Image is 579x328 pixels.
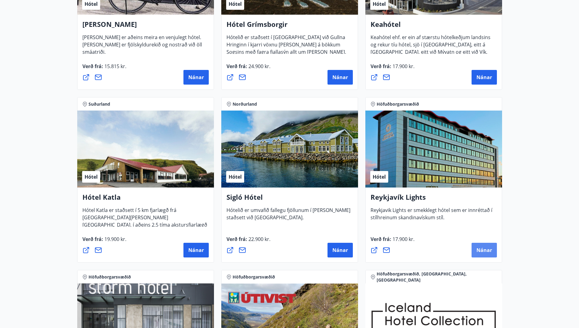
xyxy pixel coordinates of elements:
span: [PERSON_NAME] er aðeins meira en venjulegt hótel. [PERSON_NAME] er fjölskyldurekið og nostrað við... [82,34,202,60]
span: Höfuðborgarsvæðið [89,274,131,280]
span: Hótel [373,173,386,180]
span: Nánar [332,74,348,81]
span: 22.900 kr. [247,236,270,242]
h4: Keahótel [371,20,497,34]
span: 17.900 kr. [391,236,414,242]
span: Reykjavik Lights er smekklegt hótel sem er innréttað í stílhreinum skandinavískum stíl. [371,207,492,226]
span: Hótelið er umvafið fallegu fjöllunum í [PERSON_NAME] staðsett við [GEOGRAPHIC_DATA]. [226,207,350,226]
span: 19.900 kr. [103,236,126,242]
span: Hótel [373,1,386,7]
span: Verð frá : [226,236,270,247]
span: Höfuðborgarsvæðið [377,101,419,107]
span: Suðurland [89,101,110,107]
span: Nánar [188,247,204,253]
span: Nánar [332,247,348,253]
span: Höfuðborgarsvæðið [233,274,275,280]
span: Verð frá : [226,63,270,75]
h4: Reykjavík Lights [371,192,497,206]
button: Nánar [472,243,497,257]
span: 24.900 kr. [247,63,270,70]
span: Norðurland [233,101,257,107]
span: Verð frá : [82,236,126,247]
span: Hótel Katla er staðsett í 5 km fjarlægð frá [GEOGRAPHIC_DATA][PERSON_NAME][GEOGRAPHIC_DATA], í að... [82,207,207,240]
span: Hótel [229,173,242,180]
span: Nánar [188,74,204,81]
button: Nánar [183,70,209,85]
h4: Sigló Hótel [226,192,353,206]
button: Nánar [327,70,353,85]
span: 17.900 kr. [391,63,414,70]
span: Hótelið er staðsett í [GEOGRAPHIC_DATA] við Gullna Hringinn í kjarri vöxnu [PERSON_NAME] á bökkum... [226,34,346,75]
button: Nánar [472,70,497,85]
span: Hótel [229,1,242,7]
button: Nánar [183,243,209,257]
span: Hótel [85,173,98,180]
span: Verð frá : [371,236,414,247]
span: Nánar [476,247,492,253]
h4: [PERSON_NAME] [82,20,209,34]
h4: Hótel Katla [82,192,209,206]
span: 15.815 kr. [103,63,126,70]
span: Verð frá : [82,63,126,75]
span: Nánar [476,74,492,81]
h4: Hótel Grímsborgir [226,20,353,34]
span: Keahótel ehf. er ein af stærstu hótelkeðjum landsins og rekur tíu hótel, sjö í [GEOGRAPHIC_DATA],... [371,34,490,75]
span: Höfuðborgarsvæðið, [GEOGRAPHIC_DATA], [GEOGRAPHIC_DATA] [377,271,497,283]
span: Verð frá : [371,63,414,75]
span: Hótel [85,1,98,7]
button: Nánar [327,243,353,257]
